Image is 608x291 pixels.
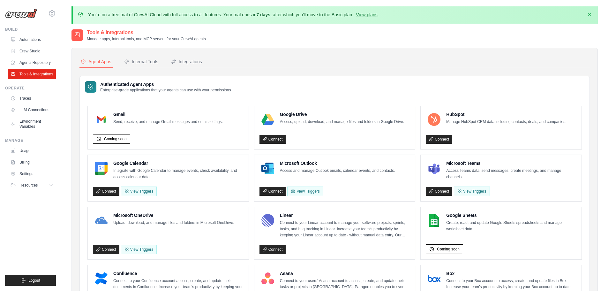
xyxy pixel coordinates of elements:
a: Traces [8,93,56,103]
h4: Confluence [113,270,244,277]
button: Integrations [170,56,203,68]
p: Manage apps, internal tools, and MCP servers for your CrewAI agents [87,36,206,42]
a: Usage [8,146,56,156]
img: Microsoft OneDrive Logo [95,214,108,227]
p: Create, read, and update Google Sheets spreadsheets and manage worksheet data. [446,220,576,232]
img: HubSpot Logo [428,113,440,126]
a: Billing [8,157,56,167]
a: Connect [259,135,286,144]
button: Internal Tools [123,56,160,68]
img: Linear Logo [261,214,274,227]
h4: Microsoft Outlook [280,160,395,166]
img: Logo [5,9,37,18]
div: Manage [5,138,56,143]
img: Microsoft Teams Logo [428,162,440,175]
a: Connect [259,245,286,254]
button: Agent Apps [79,56,113,68]
span: Resources [19,183,38,188]
: View Triggers [454,187,490,196]
p: Send, receive, and manage Gmail messages and email settings. [113,119,223,125]
h4: Google Calendar [113,160,244,166]
h4: Gmail [113,111,223,118]
h4: HubSpot [446,111,566,118]
a: Connect [426,187,452,196]
div: Internal Tools [124,58,158,65]
a: View plans [356,12,377,17]
div: Integrations [171,58,202,65]
a: Connect [426,135,452,144]
div: Operate [5,86,56,91]
p: Access and manage Outlook emails, calendar events, and contacts. [280,168,395,174]
h4: Linear [280,212,410,218]
button: View Triggers [121,187,157,196]
a: Connect [259,187,286,196]
a: Environment Variables [8,116,56,132]
span: Coming soon [437,247,460,252]
h4: Google Sheets [446,212,576,218]
h3: Authenticated Agent Apps [100,81,231,88]
button: Logout [5,275,56,286]
h4: Microsoft Teams [446,160,576,166]
img: Google Drive Logo [261,113,274,126]
img: Google Sheets Logo [428,214,440,227]
img: Microsoft Outlook Logo [261,162,274,175]
a: Tools & Integrations [8,69,56,79]
a: Settings [8,169,56,179]
h4: Box [446,270,576,277]
p: Manage HubSpot CRM data including contacts, deals, and companies. [446,119,566,125]
a: Crew Studio [8,46,56,56]
p: Integrate with Google Calendar to manage events, check availability, and access calendar data. [113,168,244,180]
a: Connect [93,187,119,196]
button: Resources [8,180,56,190]
: View Triggers [121,245,157,254]
a: Automations [8,34,56,45]
div: Agent Apps [81,58,111,65]
p: Connect to your Linear account to manage your software projects, sprints, tasks, and bug tracking... [280,220,410,239]
p: Upload, download, and manage files and folders in Microsoft OneDrive. [113,220,234,226]
h2: Tools & Integrations [87,29,206,36]
div: Build [5,27,56,32]
img: Google Calendar Logo [95,162,108,175]
h4: Microsoft OneDrive [113,212,234,218]
img: Gmail Logo [95,113,108,126]
img: Asana Logo [261,272,274,285]
img: Confluence Logo [95,272,108,285]
strong: 7 days [256,12,270,17]
h4: Asana [280,270,410,277]
p: You're on a free trial of CrewAI Cloud with full access to all features. Your trial ends in , aft... [88,11,379,18]
a: Connect [93,245,119,254]
p: Access, upload, download, and manage files and folders in Google Drive. [280,119,404,125]
p: Access Teams data, send messages, create meetings, and manage channels. [446,168,576,180]
span: Coming soon [104,136,127,142]
p: Enterprise-grade applications that your agents can use with your permissions [100,88,231,93]
a: Agents Repository [8,57,56,68]
img: Box Logo [428,272,440,285]
h4: Google Drive [280,111,404,118]
span: Logout [28,278,40,283]
: View Triggers [287,187,323,196]
a: LLM Connections [8,105,56,115]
